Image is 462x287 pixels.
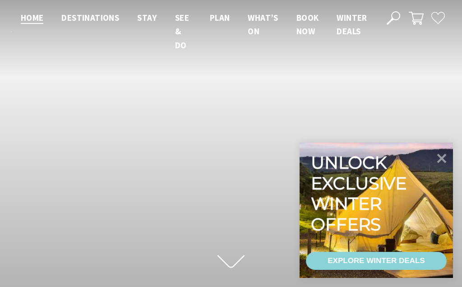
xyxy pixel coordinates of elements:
div: Unlock exclusive winter offers [311,153,411,235]
div: EXPLORE WINTER DEALS [328,252,425,270]
span: See & Do [175,12,189,51]
span: What’s On [248,12,278,37]
span: Destinations [61,12,119,23]
span: Book now [296,12,319,37]
span: Home [21,12,44,23]
a: EXPLORE WINTER DEALS [306,252,447,270]
nav: Main Menu [12,11,376,52]
span: Winter Deals [337,12,367,37]
span: Stay [137,12,157,23]
span: Plan [210,12,230,23]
